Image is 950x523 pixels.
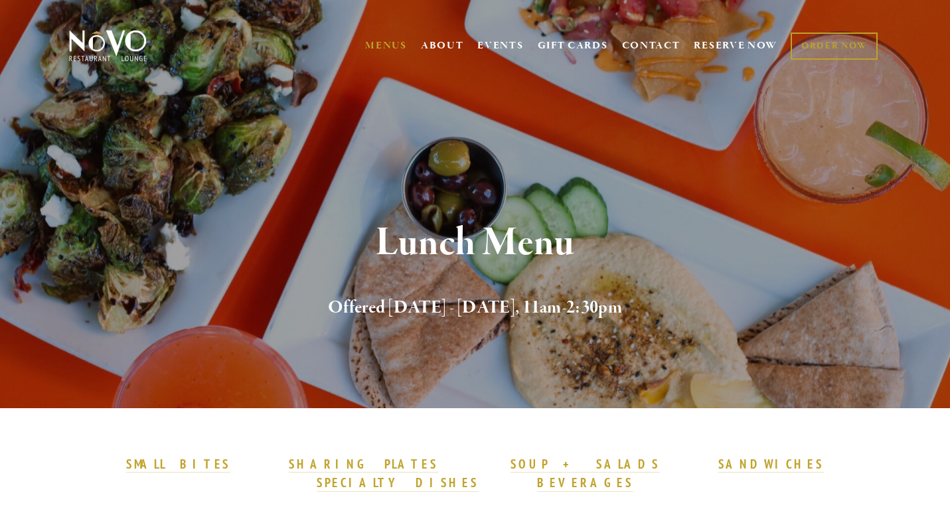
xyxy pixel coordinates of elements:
strong: BEVERAGES [537,475,634,490]
a: SANDWICHES [718,456,825,473]
a: SOUP + SALADS [511,456,659,473]
a: ORDER NOW [791,33,878,60]
a: SMALL BITES [126,456,230,473]
h1: Lunch Menu [91,222,859,265]
strong: SMALL BITES [126,456,230,472]
h2: Offered [DATE] - [DATE], 11am-2:30pm [91,294,859,322]
a: MENUS [365,39,407,52]
a: RESERVE NOW [694,33,777,58]
img: Novo Restaurant &amp; Lounge [66,29,149,62]
strong: SANDWICHES [718,456,825,472]
a: ABOUT [421,39,464,52]
a: CONTACT [622,33,680,58]
strong: SPECIALTY DISHES [317,475,479,490]
strong: SOUP + SALADS [511,456,659,472]
a: EVENTS [477,39,523,52]
strong: SHARING PLATES [289,456,437,472]
a: SHARING PLATES [289,456,437,473]
a: BEVERAGES [537,475,634,492]
a: GIFT CARDS [538,33,608,58]
a: SPECIALTY DISHES [317,475,479,492]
